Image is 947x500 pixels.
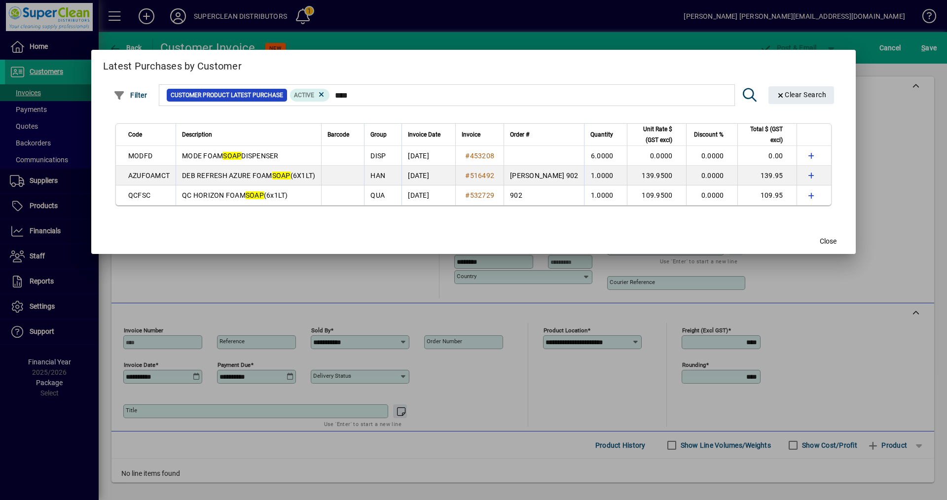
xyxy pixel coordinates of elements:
[370,129,387,140] span: Group
[744,124,792,145] div: Total $ (GST excl)
[272,172,291,179] em: SOAP
[128,191,150,199] span: QCFSC
[111,86,150,104] button: Filter
[744,124,783,145] span: Total $ (GST excl)
[465,152,470,160] span: #
[294,92,314,99] span: Active
[686,166,737,185] td: 0.0000
[768,86,835,104] button: Clear
[370,129,396,140] div: Group
[470,172,495,179] span: 516492
[504,185,584,205] td: 902
[462,150,498,161] a: #453208
[584,185,627,205] td: 1.0000
[401,166,455,185] td: [DATE]
[462,190,498,201] a: #532729
[510,129,578,140] div: Order #
[328,129,358,140] div: Barcode
[128,129,142,140] span: Code
[182,172,315,179] span: DEB REFRESH AZURE FOAM (6X1LT)
[633,124,681,145] div: Unit Rate $ (GST excl)
[465,172,470,179] span: #
[182,191,288,199] span: QC HORIZON FOAM (6x1LT)
[627,185,686,205] td: 109.9500
[370,152,386,160] span: DISP
[686,146,737,166] td: 0.0000
[737,185,797,205] td: 109.95
[128,152,152,160] span: MODFD
[510,129,529,140] span: Order #
[737,166,797,185] td: 139.95
[627,166,686,185] td: 139.9500
[686,185,737,205] td: 0.0000
[408,129,440,140] span: Invoice Date
[812,232,844,250] button: Close
[694,129,724,140] span: Discount %
[820,236,837,247] span: Close
[370,191,385,199] span: QUA
[776,91,827,99] span: Clear Search
[627,146,686,166] td: 0.0000
[113,91,147,99] span: Filter
[408,129,449,140] div: Invoice Date
[462,129,480,140] span: Invoice
[223,152,241,160] em: SOAP
[182,129,315,140] div: Description
[590,129,622,140] div: Quantity
[584,146,627,166] td: 6.0000
[633,124,672,145] span: Unit Rate $ (GST excl)
[328,129,349,140] span: Barcode
[182,152,279,160] span: MODE FOAM DISPENSER
[584,166,627,185] td: 1.0000
[590,129,613,140] span: Quantity
[470,152,495,160] span: 453208
[462,129,498,140] div: Invoice
[470,191,495,199] span: 532729
[465,191,470,199] span: #
[370,172,385,179] span: HAN
[246,191,264,199] em: SOAP
[401,185,455,205] td: [DATE]
[91,50,856,78] h2: Latest Purchases by Customer
[401,146,455,166] td: [DATE]
[737,146,797,166] td: 0.00
[171,90,283,100] span: Customer Product Latest Purchase
[182,129,212,140] span: Description
[692,129,732,140] div: Discount %
[128,129,170,140] div: Code
[128,172,170,179] span: AZUFOAMCT
[462,170,498,181] a: #516492
[290,89,329,102] mat-chip: Product Activation Status: Active
[504,166,584,185] td: [PERSON_NAME] 902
